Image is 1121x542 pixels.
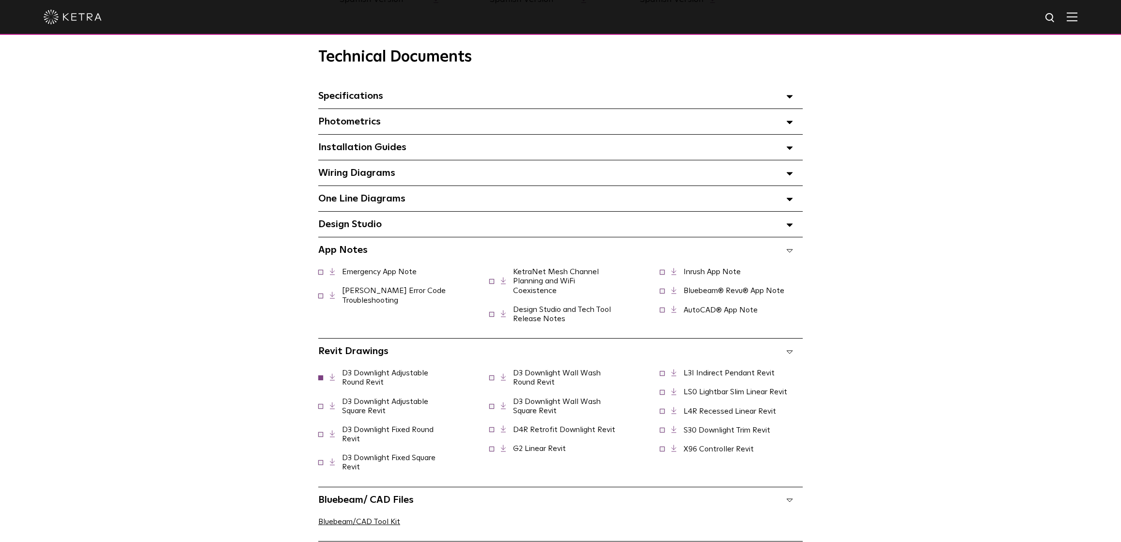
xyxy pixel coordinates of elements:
a: L3I Indirect Pendant Revit [684,369,775,377]
a: D3 Downlight Wall Wash Round Revit [513,369,601,386]
h3: Technical Documents [318,48,803,66]
a: Emergency App Note [342,268,417,276]
a: G2 Linear Revit [513,445,566,452]
a: X96 Controller Revit [684,445,754,453]
span: Installation Guides [318,142,406,152]
a: Bluebeam/CAD Tool Kit [318,518,400,526]
a: Bluebeam® Revu® App Note [684,287,784,294]
a: L4R Recessed Linear Revit [684,407,776,415]
a: LS0 Lightbar Slim Linear Revit [684,388,787,396]
a: Inrush App Note [684,268,741,276]
a: D3 Downlight Adjustable Round Revit [342,369,428,386]
span: Photometrics [318,117,381,126]
a: D3 Downlight Adjustable Square Revit [342,398,428,415]
a: D4R Retrofit Downlight Revit [513,426,615,434]
a: S30 Downlight Trim Revit [684,426,770,434]
a: [PERSON_NAME] Error Code Troubleshooting [342,287,446,304]
img: Hamburger%20Nav.svg [1067,12,1077,21]
a: KetraNet Mesh Channel Planning and WiFi Coexistence [513,268,599,294]
span: Bluebeam/ CAD Files [318,495,414,505]
span: Wiring Diagrams [318,168,395,178]
span: One Line Diagrams [318,194,405,203]
a: Design Studio and Tech Tool Release Notes [513,306,611,323]
img: search icon [1044,12,1057,24]
a: D3 Downlight Fixed Round Revit [342,426,434,443]
a: D3 Downlight Wall Wash Square Revit [513,398,601,415]
span: Specifications [318,91,383,101]
span: Design Studio [318,219,382,229]
span: App Notes [318,245,368,255]
a: AutoCAD® App Note [684,306,758,314]
span: Revit Drawings [318,346,389,356]
img: ketra-logo-2019-white [44,10,102,24]
a: D3 Downlight Fixed Square Revit [342,454,436,471]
